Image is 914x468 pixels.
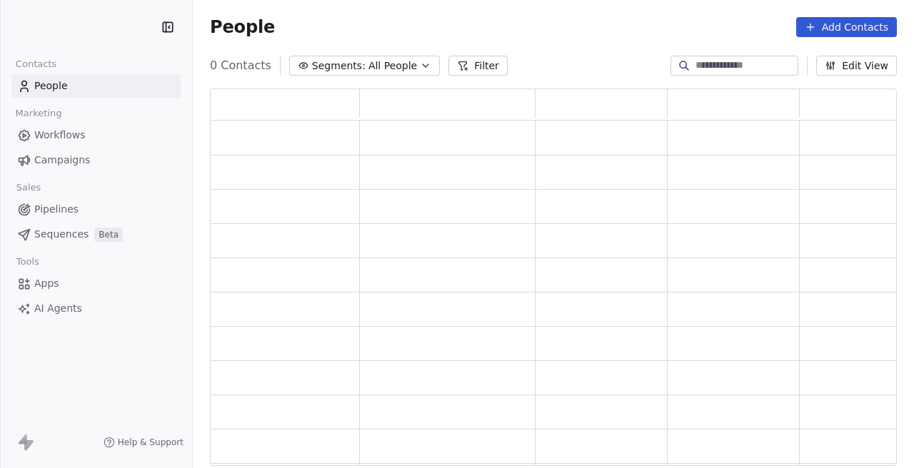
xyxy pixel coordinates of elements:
[10,251,45,273] span: Tools
[34,301,82,316] span: AI Agents
[104,437,184,448] a: Help & Support
[312,58,366,73] span: Segments:
[210,57,271,74] span: 0 Contacts
[11,198,181,221] a: Pipelines
[34,153,90,168] span: Campaigns
[34,276,59,291] span: Apps
[34,78,68,93] span: People
[11,123,181,147] a: Workflows
[368,58,417,73] span: All People
[11,74,181,98] a: People
[34,202,79,217] span: Pipelines
[448,56,508,76] button: Filter
[10,177,47,198] span: Sales
[11,223,181,246] a: SequencesBeta
[11,148,181,172] a: Campaigns
[34,128,86,143] span: Workflows
[9,54,63,75] span: Contacts
[34,227,89,242] span: Sequences
[796,17,897,37] button: Add Contacts
[11,297,181,320] a: AI Agents
[210,16,275,38] span: People
[816,56,897,76] button: Edit View
[11,272,181,295] a: Apps
[9,103,68,124] span: Marketing
[94,228,123,242] span: Beta
[118,437,184,448] span: Help & Support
